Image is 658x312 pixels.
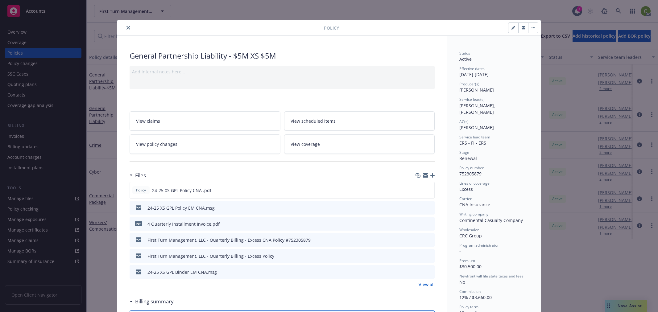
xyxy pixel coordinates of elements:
span: CRC Group [459,233,482,239]
button: download file [417,269,422,275]
div: 24-25 XS GPL Binder EM CNA.msg [147,269,217,275]
span: ERS - FI - ERS [459,140,486,146]
span: Commission [459,289,481,294]
button: download file [417,237,422,243]
button: preview file [427,253,432,259]
div: General Partnership Liability - $5M XS $5M [130,51,435,61]
a: View policy changes [130,134,280,154]
button: download file [417,253,422,259]
button: download file [417,205,422,211]
button: preview file [427,221,432,227]
button: close [125,24,132,31]
span: [PERSON_NAME], [PERSON_NAME] [459,103,496,115]
span: Service lead(s) [459,97,485,102]
span: Status [459,51,470,56]
span: - [459,248,461,254]
span: View coverage [291,141,320,147]
span: No [459,279,465,285]
div: First Turn Management, LLC - Quarterly Billing - Excess CNA Policy #752305879 [147,237,311,243]
span: AC(s) [459,119,469,124]
div: 24-25 XS GPL Policy EM CNA.msg [147,205,215,211]
span: View scheduled items [291,118,336,124]
div: Files [130,171,146,179]
div: [DATE] - [DATE] [459,66,528,78]
span: Continental Casualty Company [459,217,523,223]
span: Renewal [459,155,477,161]
a: View coverage [284,134,435,154]
button: preview file [427,237,432,243]
span: Producer(s) [459,81,479,87]
span: Effective dates [459,66,485,71]
span: View policy changes [136,141,177,147]
button: preview file [427,269,432,275]
span: Premium [459,258,475,263]
span: Carrier [459,196,472,201]
span: Policy term [459,304,478,310]
span: Active [459,56,472,62]
a: View all [419,281,435,288]
span: 24-25 XS GPL Policy CNA .pdf [152,187,211,194]
a: View claims [130,111,280,131]
div: First Turn Management, LLC - Quarterly Billing - Excess Policy [147,253,274,259]
span: $30,500.00 [459,264,482,269]
button: download file [416,187,421,194]
span: 752305879 [459,171,482,177]
div: Billing summary [130,298,174,306]
button: preview file [426,187,432,194]
span: pdf [135,221,142,226]
span: Service lead team [459,134,490,140]
span: 12% / $3,660.00 [459,294,492,300]
span: Policy [324,25,339,31]
span: Program administrator [459,243,499,248]
span: [PERSON_NAME] [459,125,494,130]
h3: Files [135,171,146,179]
span: Wholesaler [459,227,479,232]
div: Add internal notes here... [132,68,432,75]
span: Policy number [459,165,484,170]
div: 4 Quarterly Installment Invoice.pdf [147,221,220,227]
button: download file [417,221,422,227]
span: CNA Insurance [459,202,490,207]
h3: Billing summary [135,298,174,306]
span: Newfront will file state taxes and fees [459,273,524,279]
span: View claims [136,118,160,124]
span: Stage [459,150,469,155]
span: Writing company [459,211,488,217]
span: [PERSON_NAME] [459,87,494,93]
div: Excess [459,186,528,192]
button: preview file [427,205,432,211]
span: Lines of coverage [459,181,490,186]
a: View scheduled items [284,111,435,131]
span: Policy [135,187,147,193]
